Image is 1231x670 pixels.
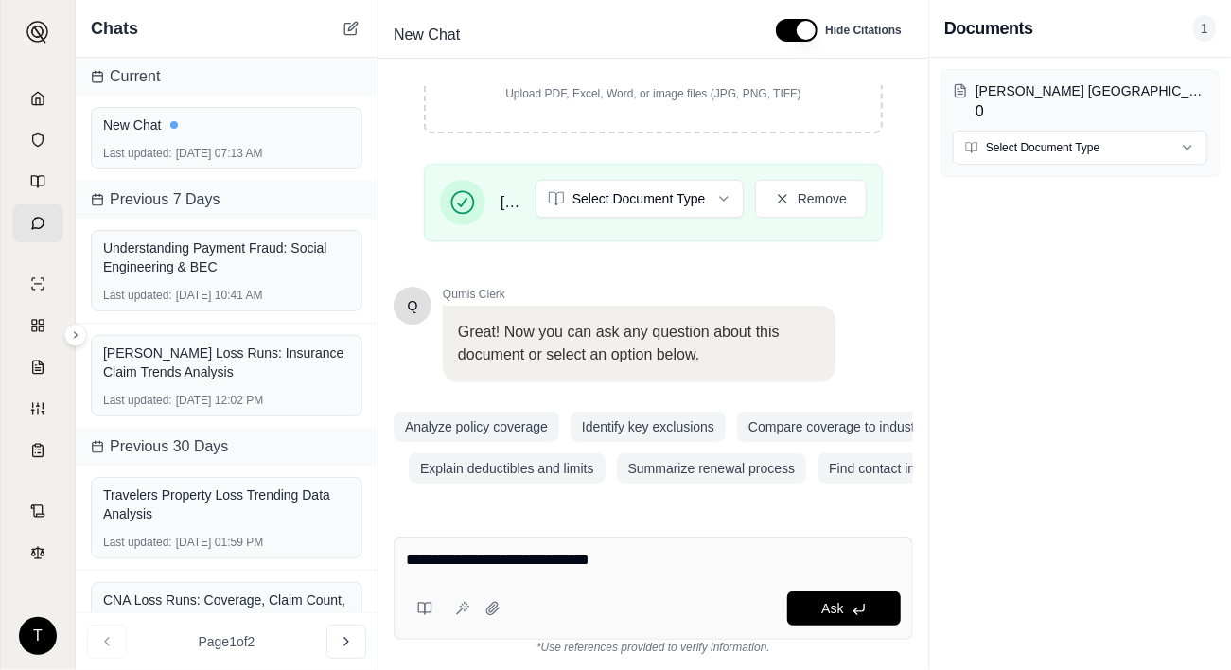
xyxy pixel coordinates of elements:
button: Identify key exclusions [571,412,726,442]
button: Compare coverage to industry standards [737,412,999,442]
a: Claim Coverage [12,348,63,386]
div: New Chat [103,115,350,134]
div: [DATE] 10:41 AM [103,288,350,303]
button: Summarize renewal process [617,453,807,484]
button: Analyze policy coverage [394,412,559,442]
span: Last updated: [103,146,172,161]
a: Chat [12,204,63,242]
div: Previous 7 Days [76,181,378,219]
button: Explain deductibles and limits [409,453,606,484]
div: Edit Title [386,20,753,50]
div: *Use references provided to verify information. [394,640,913,655]
span: Last updated: [103,535,172,550]
div: Previous 30 Days [76,428,378,466]
span: Chats [91,15,138,42]
p: Great! Now you can ask any question about this document or select an option below. [458,321,820,366]
img: Expand sidebar [26,21,49,44]
button: Remove [755,180,867,218]
span: Last updated: [103,288,172,303]
div: [DATE] 07:13 AM [103,146,350,161]
span: 1 [1193,15,1216,42]
button: [PERSON_NAME] [GEOGRAPHIC_DATA] Loss Report [DATE].xlsx0 [953,81,1207,123]
div: Current [76,58,378,96]
span: Ask [821,601,843,616]
div: [DATE] 12:02 PM [103,393,350,408]
p: John Lyng USA Loss Report 8-12-25.xlsx [976,81,1207,100]
button: Find contact information [818,453,981,484]
div: CNA Loss Runs: Coverage, Claim Count, Total Dollars [103,591,350,628]
span: Last updated: [103,393,172,408]
a: Home [12,79,63,117]
span: New Chat [386,20,467,50]
span: [PERSON_NAME] [GEOGRAPHIC_DATA] Loss Report [DATE].xlsx [501,191,520,214]
a: Single Policy [12,265,63,303]
div: T [19,617,57,655]
span: Hello [408,296,418,315]
span: Qumis Clerk [443,287,835,302]
span: Hide Citations [825,23,902,38]
h3: Documents [944,15,1033,42]
a: Contract Analysis [12,492,63,530]
a: Coverage Table [12,432,63,469]
span: Page 1 of 2 [199,632,255,651]
a: Prompt Library [12,163,63,201]
a: Documents Vault [12,121,63,159]
div: Understanding Payment Fraud: Social Engineering & BEC [103,238,350,276]
button: New Chat [340,17,362,40]
a: Custom Report [12,390,63,428]
a: Policy Comparisons [12,307,63,344]
div: Travelers Property Loss Trending Data Analysis [103,485,350,523]
div: 0 [976,81,1207,123]
button: Ask [787,591,901,626]
p: Upload PDF, Excel, Word, or image files (JPG, PNG, TIFF) [456,86,851,101]
div: [DATE] 01:59 PM [103,535,350,550]
div: [PERSON_NAME] Loss Runs: Insurance Claim Trends Analysis [103,344,350,381]
button: Expand sidebar [19,13,57,51]
a: Legal Search Engine [12,534,63,572]
button: Expand sidebar [64,324,87,346]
